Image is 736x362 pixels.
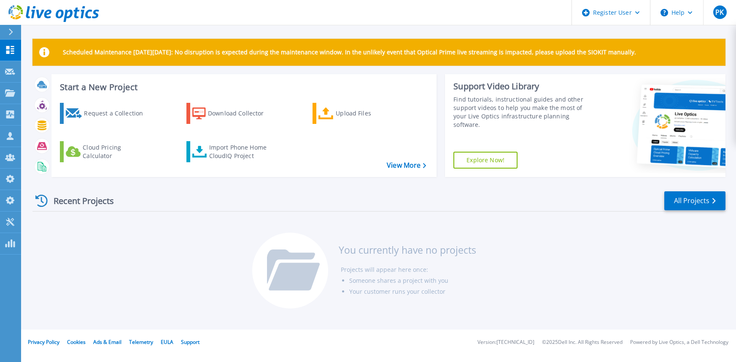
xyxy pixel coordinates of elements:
div: Import Phone Home CloudIQ Project [209,143,275,160]
a: Ads & Email [93,338,121,346]
li: Version: [TECHNICAL_ID] [477,340,534,345]
div: Recent Projects [32,190,125,211]
li: © 2025 Dell Inc. All Rights Reserved [542,340,623,345]
li: Someone shares a project with you [349,275,476,286]
a: View More [387,161,426,169]
p: Scheduled Maintenance [DATE][DATE]: No disruption is expected during the maintenance window. In t... [63,49,636,56]
div: Upload Files [336,105,403,122]
a: Support [181,338,200,346]
a: Cookies [67,338,86,346]
div: Support Video Library [453,81,596,92]
a: Request a Collection [60,103,154,124]
a: Telemetry [129,338,153,346]
span: PK [715,9,724,16]
h3: You currently have no projects [339,245,476,255]
a: Privacy Policy [28,338,59,346]
h3: Start a New Project [60,83,426,92]
a: All Projects [664,191,725,210]
a: Download Collector [186,103,280,124]
li: Projects will appear here once: [341,264,476,275]
a: Upload Files [313,103,407,124]
a: Cloud Pricing Calculator [60,141,154,162]
li: Your customer runs your collector [349,286,476,297]
div: Download Collector [208,105,275,122]
div: Request a Collection [84,105,151,122]
a: Explore Now! [453,152,518,169]
li: Powered by Live Optics, a Dell Technology [630,340,728,345]
div: Find tutorials, instructional guides and other support videos to help you make the most of your L... [453,95,596,129]
a: EULA [161,338,173,346]
div: Cloud Pricing Calculator [83,143,150,160]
